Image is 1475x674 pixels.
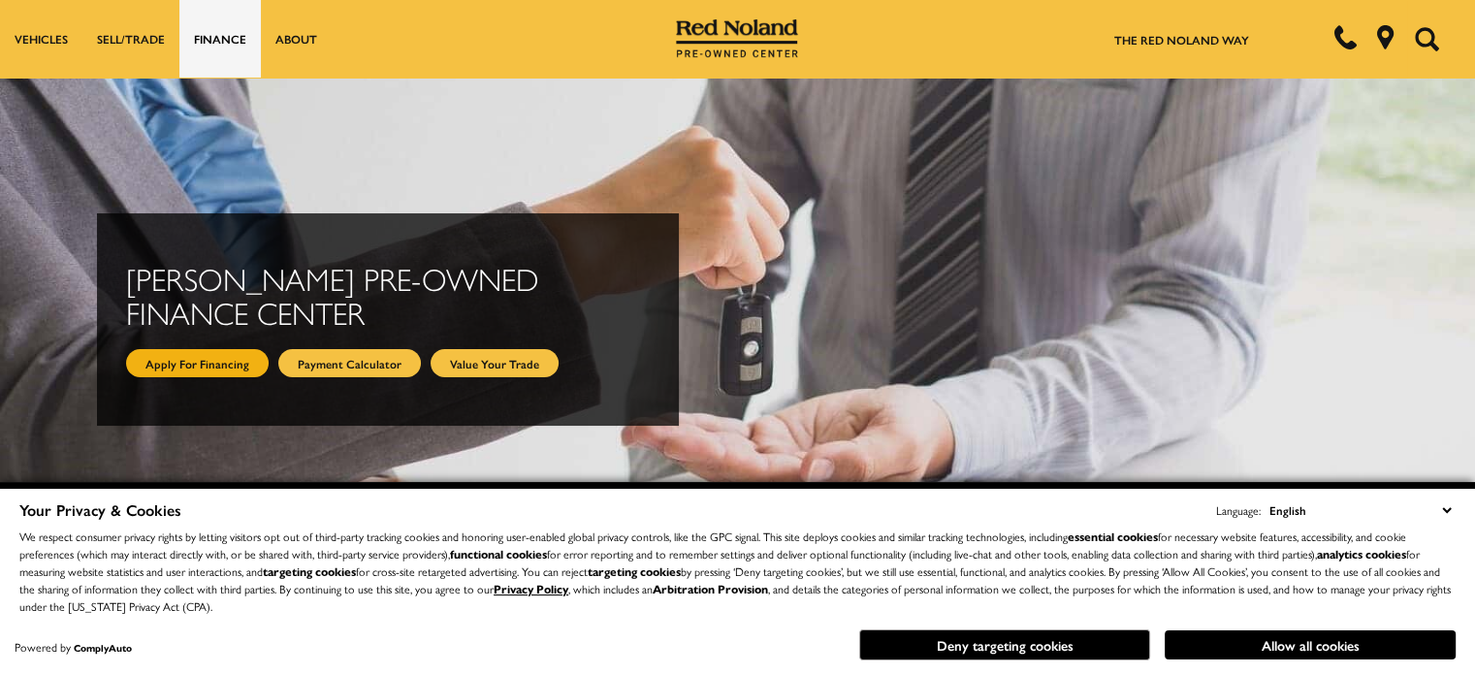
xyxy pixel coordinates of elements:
[494,580,568,597] a: Privacy Policy
[1317,545,1406,562] strong: analytics cookies
[1216,504,1261,516] div: Language:
[15,641,132,654] div: Powered by
[676,26,798,46] a: Red Noland Pre-Owned
[588,562,681,580] strong: targeting cookies
[653,580,768,597] strong: Arbitration Provision
[74,641,132,655] a: ComplyAuto
[19,528,1456,615] p: We respect consumer privacy rights by letting visitors opt out of third-party tracking cookies an...
[450,545,547,562] strong: functional cookies
[859,629,1150,660] button: Deny targeting cookies
[676,19,798,58] img: Red Noland Pre-Owned
[1068,528,1158,545] strong: essential cookies
[126,262,650,330] h2: [PERSON_NAME] Pre-Owned Finance Center
[278,349,421,377] a: Payment Calculator
[1265,499,1456,521] select: Language Select
[1114,31,1249,48] a: The Red Noland Way
[126,349,269,377] a: Apply For Financing
[263,562,356,580] strong: targeting cookies
[1407,1,1446,77] button: Open the search field
[1165,630,1456,659] button: Allow all cookies
[431,349,559,377] a: Value Your Trade
[19,498,181,521] span: Your Privacy & Cookies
